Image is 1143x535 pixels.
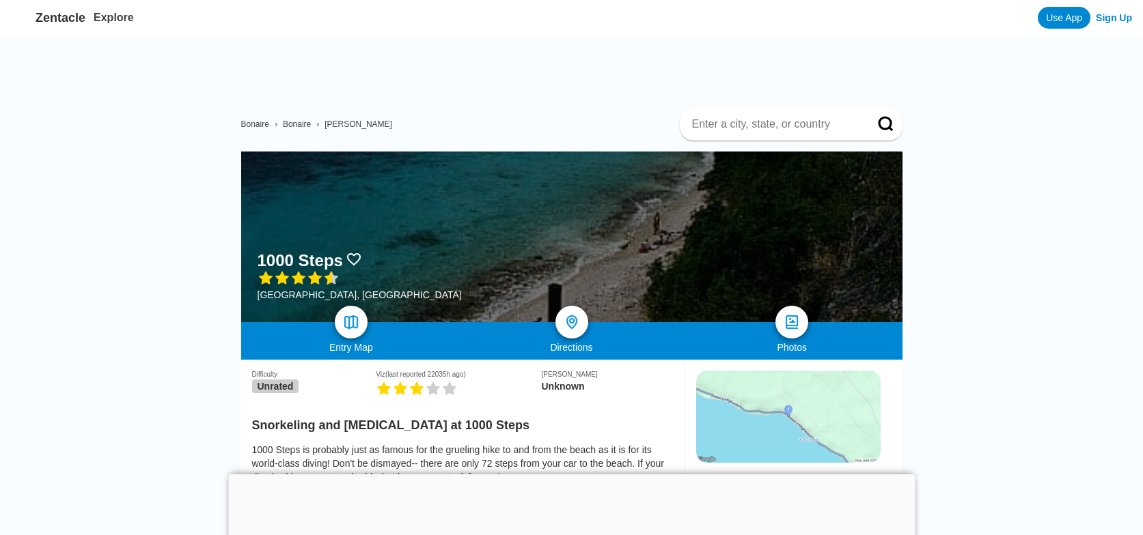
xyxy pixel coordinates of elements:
div: Photos [682,342,903,353]
a: [PERSON_NAME] [325,119,392,129]
a: Explore [94,12,134,23]
span: Zentacle [36,11,85,25]
div: Difficulty [252,371,376,378]
input: Enter a city, state, or country [691,117,859,131]
span: Unrated [252,379,299,393]
a: Zentacle logoZentacle [11,7,85,29]
a: map [335,306,368,338]
a: photos [775,306,808,338]
div: 1000 Steps is probably just as famous for the grueling hike to and from the beach as it is for it... [252,443,674,525]
a: Use App [1038,7,1090,29]
div: [GEOGRAPHIC_DATA], [GEOGRAPHIC_DATA] [258,289,462,300]
h1: 1000 Steps [258,251,343,270]
div: Unknown [541,381,673,392]
img: static [696,371,881,463]
a: Bonaire [241,119,269,129]
div: Viz (last reported 22035h ago) [376,371,541,378]
a: Sign Up [1096,12,1132,23]
div: Directions [461,342,682,353]
a: Bonaire [283,119,311,129]
img: map [343,314,359,330]
span: › [316,119,319,129]
img: directions [564,314,580,330]
div: [PERSON_NAME] [541,371,673,378]
h2: Snorkeling and [MEDICAL_DATA] at 1000 Steps [252,410,674,433]
a: directions [555,306,588,338]
div: Entry Map [241,342,462,353]
img: Zentacle logo [11,7,33,29]
span: › [275,119,277,129]
img: photos [784,314,800,330]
